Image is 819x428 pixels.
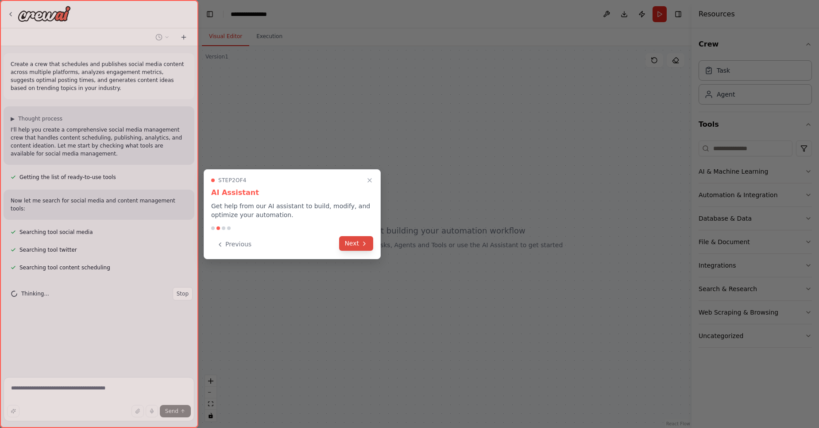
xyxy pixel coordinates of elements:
h3: AI Assistant [211,187,373,198]
p: Get help from our AI assistant to build, modify, and optimize your automation. [211,202,373,219]
button: Close walkthrough [364,175,375,186]
span: Step 2 of 4 [218,177,247,184]
button: Previous [211,237,257,252]
button: Hide left sidebar [204,8,216,20]
button: Next [339,236,373,251]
